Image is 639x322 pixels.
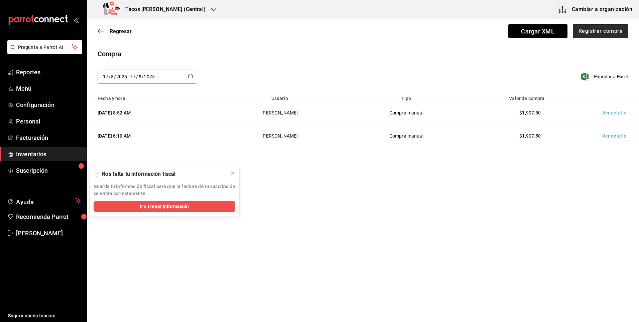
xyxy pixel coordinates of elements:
[16,84,81,93] span: Menú
[120,5,206,13] h3: Tacos [PERSON_NAME] (Central)
[215,92,345,101] th: Usuario
[128,74,129,79] span: -
[16,150,81,159] span: Inventarios
[98,109,207,116] div: [DATE] 8:52 AM
[592,101,639,125] td: Ver detalle
[16,166,81,175] span: Suscripción
[94,183,235,197] p: Guarda tu información fiscal para que la factura de tu suscripción se emita correctamente.
[94,170,225,178] div: 🫥 Nos falta tu información fiscal
[140,203,189,210] span: Ir a Llenar Información
[16,133,81,142] span: Facturación
[98,133,207,139] div: [DATE] 6:10 AM
[583,73,628,81] button: Exportar a Excel
[215,101,345,125] td: [PERSON_NAME]
[16,229,81,238] span: [PERSON_NAME]
[94,201,235,212] button: Ir a Llenar Información
[16,68,81,77] span: Reportes
[111,74,114,79] input: Month
[345,101,468,125] td: Compra manual
[116,74,127,79] input: Year
[5,49,82,56] a: Pregunta a Parrot AI
[103,74,109,79] input: Day
[98,28,132,34] button: Regresar
[592,125,639,148] td: Ver detalle
[74,17,79,23] button: open_drawer_menu
[16,212,81,221] span: Recomienda Parrot
[87,92,215,101] th: Fecha y hora
[345,125,468,148] td: Compra manual
[345,92,468,101] th: Tipo
[16,100,81,109] span: Configuración
[519,133,541,139] span: $1,907.50
[18,44,72,51] span: Pregunta a Parrot AI
[142,74,144,79] span: /
[508,24,567,38] span: Cargar XML
[130,74,136,79] input: Day
[215,125,345,148] td: [PERSON_NAME]
[109,74,111,79] span: /
[468,92,592,101] th: Valor de compra
[16,117,81,126] span: Personal
[519,110,541,115] span: $1,907.50
[16,197,73,205] span: Ayuda
[98,49,121,59] div: Compra
[144,74,155,79] input: Year
[7,40,82,54] button: Pregunta a Parrot AI
[138,74,142,79] input: Month
[573,24,628,38] button: Registrar compra
[136,74,138,79] span: /
[8,312,81,319] span: Sugerir nueva función
[114,74,116,79] span: /
[110,28,132,34] span: Regresar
